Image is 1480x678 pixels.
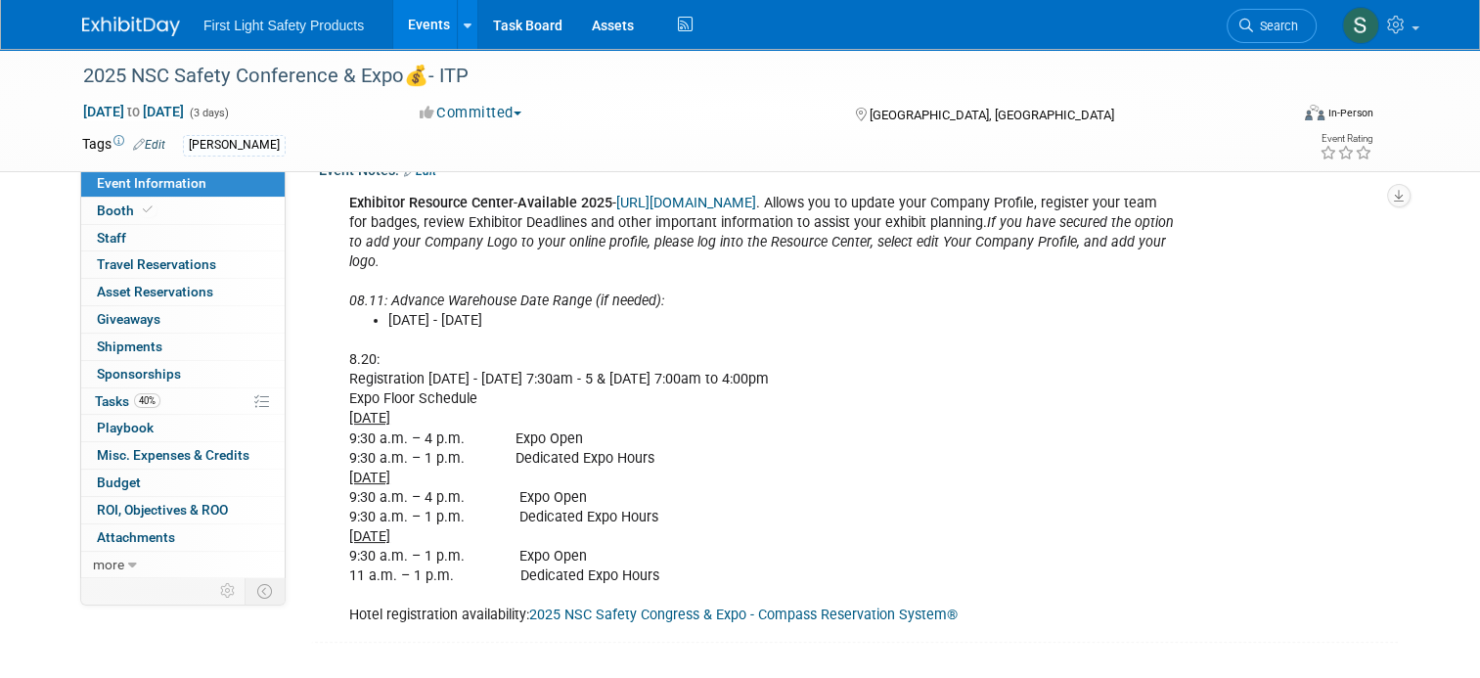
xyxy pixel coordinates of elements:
td: Personalize Event Tab Strip [211,578,246,604]
span: First Light Safety Products [203,18,364,33]
a: Shipments [81,334,285,360]
a: Attachments [81,524,285,551]
span: Booth [97,203,157,218]
span: Asset Reservations [97,284,213,299]
i: 08.11: Advance Warehouse Date Range (if needed): [349,293,664,309]
a: 2025 NSC Safety Congress & Expo - Compass Reservation System® [529,607,958,623]
a: Giveaways [81,306,285,333]
li: [DATE] - [DATE] [388,311,1177,331]
span: Playbook [97,420,154,435]
span: Event Information [97,175,206,191]
a: Budget [81,470,285,496]
b: Available 2025 [517,195,612,211]
span: Attachments [97,529,175,545]
span: 40% [134,393,160,408]
span: more [93,557,124,572]
span: Staff [97,230,126,246]
u: [DATE] [349,470,390,486]
a: Playbook [81,415,285,441]
div: In-Person [1327,106,1373,120]
a: Search [1227,9,1317,43]
span: ROI, Objectives & ROO [97,502,228,518]
a: Travel Reservations [81,251,285,278]
span: Giveaways [97,311,160,327]
a: [URL][DOMAIN_NAME] [616,195,756,211]
a: ROI, Objectives & ROO [81,497,285,523]
div: Event Rating [1320,134,1372,144]
div: [PERSON_NAME] [183,135,286,156]
a: Tasks40% [81,388,285,415]
span: Shipments [97,339,162,354]
i: If you have secured the option to add your Company Logo to your online profile, please log into t... [349,214,1174,270]
a: Event Information [81,170,285,197]
span: Budget [97,475,141,490]
span: [DATE] [DATE] [82,103,185,120]
a: Sponsorships [81,361,285,387]
span: Travel Reservations [97,256,216,272]
a: Edit [133,138,165,152]
a: Staff [81,225,285,251]
a: more [81,552,285,578]
span: to [124,104,143,119]
u: [DATE] [349,528,390,545]
span: (3 days) [188,107,229,119]
div: Event Format [1183,102,1373,131]
span: Tasks [95,393,160,409]
u: [DATE] [349,410,390,427]
td: Tags [82,134,165,157]
b: Exhibitor Resource Center [349,195,514,211]
td: Toggle Event Tabs [246,578,286,604]
div: - - . Allows you to update your Company Profile, register your team for badges, review Exhibitor ... [336,184,1188,636]
i: Booth reservation complete [143,204,153,215]
img: ExhibitDay [82,17,180,36]
span: Misc. Expenses & Credits [97,447,249,463]
a: Misc. Expenses & Credits [81,442,285,469]
button: Committed [413,103,529,123]
span: [GEOGRAPHIC_DATA], [GEOGRAPHIC_DATA] [870,108,1114,122]
span: Sponsorships [97,366,181,382]
span: Search [1253,19,1298,33]
a: Asset Reservations [81,279,285,305]
img: Format-Inperson.png [1305,105,1324,120]
a: Booth [81,198,285,224]
img: Steph Willemsen [1342,7,1379,44]
div: 2025 NSC Safety Conference & Expo💰- ITP [76,59,1264,94]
